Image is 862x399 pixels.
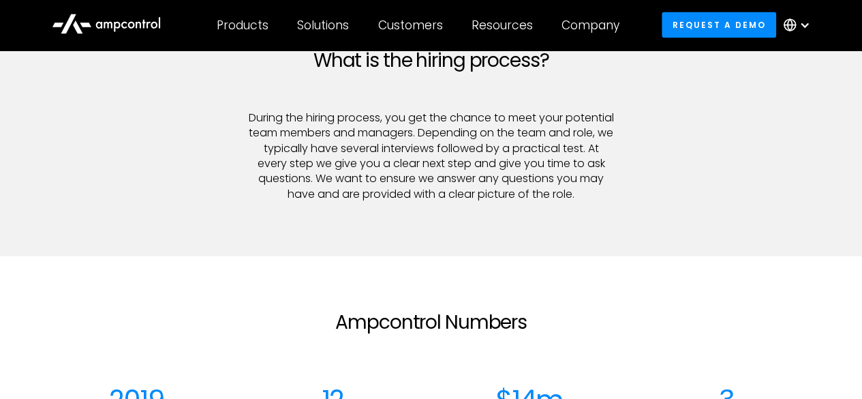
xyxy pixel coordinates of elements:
[662,12,776,38] a: Request a demo
[561,18,619,33] div: Company
[248,49,614,72] h2: What is the hiring process?
[217,18,268,33] div: Products
[472,18,533,33] div: Resources
[297,18,349,33] div: Solutions
[248,311,614,334] h2: Ampcontrol Numbers
[248,110,614,202] p: During the hiring process, you get the chance to meet your potential team members and managers. D...
[378,18,443,33] div: Customers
